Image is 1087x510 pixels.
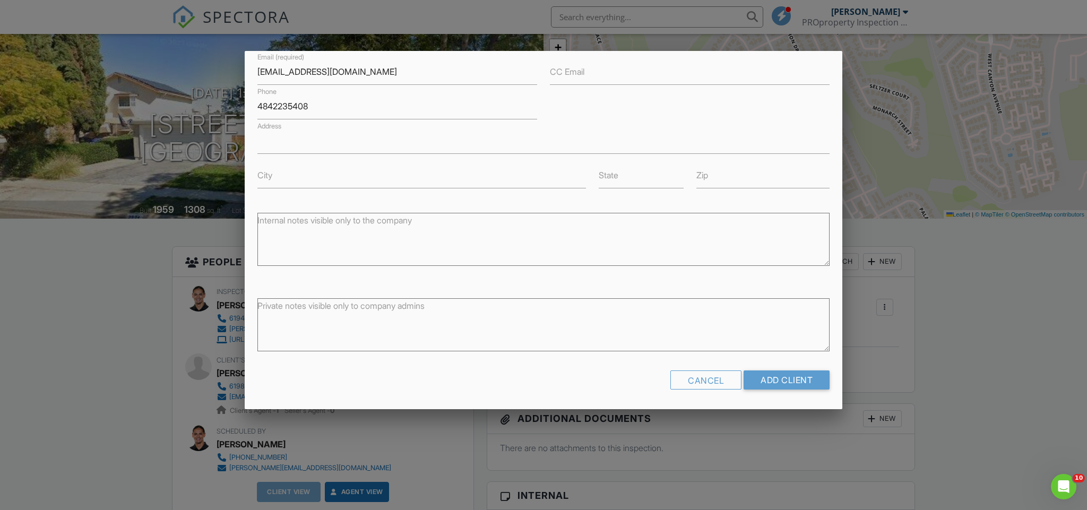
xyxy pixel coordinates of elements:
label: State [599,169,618,181]
label: Address [257,122,281,131]
label: Zip [696,169,708,181]
input: Add Client [744,370,830,390]
label: Private notes visible only to company admins [257,300,425,312]
label: Internal notes visible only to the company [257,214,412,226]
span: 10 [1073,474,1085,482]
div: Cancel [670,370,741,390]
iframe: Intercom live chat [1051,474,1076,499]
label: City [257,169,272,181]
label: Email (required) [257,53,304,62]
label: Phone [257,87,277,97]
label: CC Email [550,66,584,77]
